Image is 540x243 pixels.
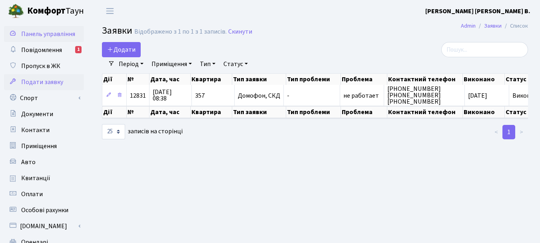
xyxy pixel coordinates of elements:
[232,74,286,85] th: Тип заявки
[449,18,540,34] nav: breadcrumb
[286,74,341,85] th: Тип проблеми
[4,106,84,122] a: Документи
[27,4,84,18] span: Таун
[238,92,280,99] span: Домофон, СКД
[4,90,84,106] a: Спорт
[116,57,147,71] a: Період
[286,106,341,118] th: Тип проблеми
[21,142,57,151] span: Приміщення
[4,186,84,202] a: Оплати
[8,3,24,19] img: logo.png
[502,22,528,30] li: Список
[153,89,188,102] span: [DATE] 08:38
[4,138,84,154] a: Приміщення
[21,78,63,86] span: Подати заявку
[21,190,43,199] span: Оплати
[441,42,528,57] input: Пошук...
[21,46,62,54] span: Повідомлення
[232,106,286,118] th: Тип заявки
[505,74,540,85] th: Статус
[387,86,461,105] span: [PHONE_NUMBER] [PHONE_NUMBER] [PHONE_NUMBER]
[463,74,505,85] th: Виконано
[341,106,387,118] th: Проблема
[502,125,515,139] a: 1
[387,106,463,118] th: Контактний телефон
[4,74,84,90] a: Подати заявку
[148,57,195,71] a: Приміщення
[21,126,50,135] span: Контакти
[425,6,530,16] a: [PERSON_NAME] [PERSON_NAME] В.
[100,4,120,18] button: Переключити навігацію
[4,202,84,218] a: Особові рахунки
[21,158,36,167] span: Авто
[195,92,231,99] span: 357
[102,24,132,38] span: Заявки
[387,74,463,85] th: Контактний телефон
[463,106,505,118] th: Виконано
[102,74,127,85] th: Дії
[102,42,141,57] a: Додати
[4,122,84,138] a: Контакти
[343,92,381,99] span: не работает
[468,91,487,100] span: [DATE]
[21,62,60,70] span: Пропуск в ЖК
[21,110,53,118] span: Документи
[149,74,191,85] th: Дата, час
[21,174,50,183] span: Квитанції
[484,22,502,30] a: Заявки
[287,92,337,99] span: -
[461,22,476,30] a: Admin
[21,206,68,215] span: Особові рахунки
[134,28,227,36] div: Відображено з 1 по 1 з 1 записів.
[4,58,84,74] a: Пропуск в ЖК
[127,74,149,85] th: №
[130,91,146,100] span: 12831
[4,26,84,42] a: Панель управління
[425,7,530,16] b: [PERSON_NAME] [PERSON_NAME] В.
[191,106,232,118] th: Квартира
[197,57,219,71] a: Тип
[220,57,251,71] a: Статус
[149,106,191,118] th: Дата, час
[4,218,84,234] a: [DOMAIN_NAME]
[27,4,66,17] b: Комфорт
[21,30,75,38] span: Панель управління
[107,45,135,54] span: Додати
[4,170,84,186] a: Квитанції
[75,46,82,53] div: 1
[127,106,149,118] th: №
[191,74,232,85] th: Квартира
[4,42,84,58] a: Повідомлення1
[4,154,84,170] a: Авто
[102,106,127,118] th: Дії
[505,106,540,118] th: Статус
[341,74,387,85] th: Проблема
[102,124,183,139] label: записів на сторінці
[102,124,125,139] select: записів на сторінці
[228,28,252,36] a: Скинути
